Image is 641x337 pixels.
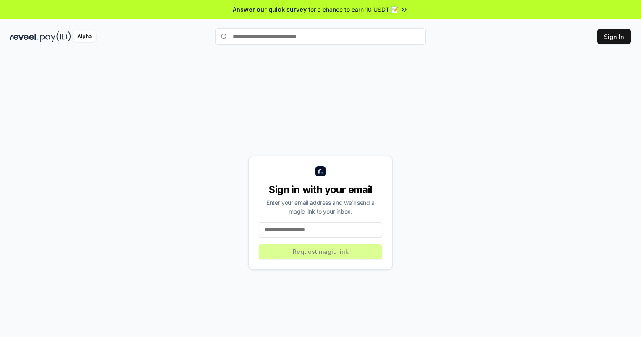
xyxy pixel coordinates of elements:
span: for a chance to earn 10 USDT 📝 [308,5,398,14]
div: Sign in with your email [259,183,382,196]
img: pay_id [40,31,71,42]
span: Answer our quick survey [233,5,307,14]
button: Sign In [597,29,631,44]
img: logo_small [315,166,326,176]
div: Alpha [73,31,96,42]
div: Enter your email address and we’ll send a magic link to your inbox. [259,198,382,216]
img: reveel_dark [10,31,38,42]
